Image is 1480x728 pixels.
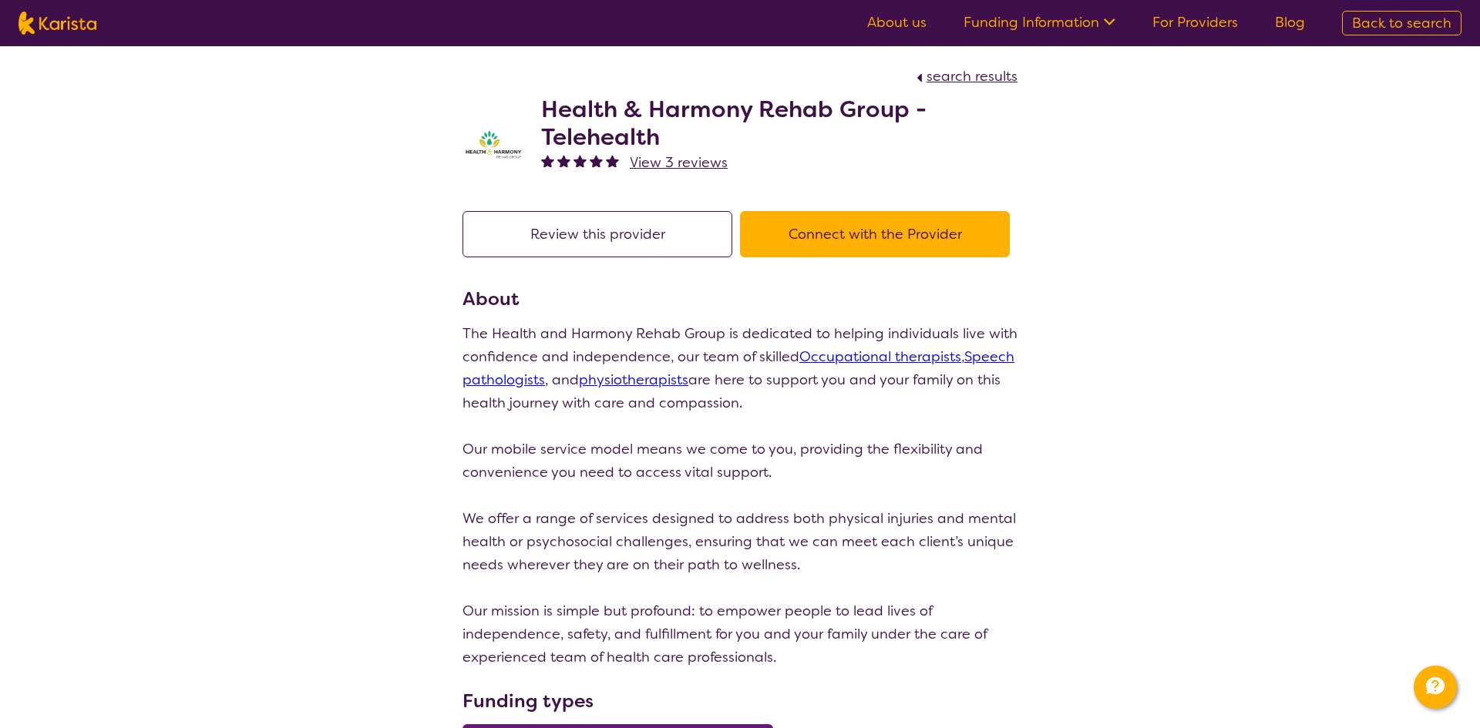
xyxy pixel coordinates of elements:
[462,599,1017,669] p: Our mission is simple but profound: to empower people to lead lives of independence, safety, and ...
[1152,13,1238,32] a: For Providers
[462,322,1017,414] p: The Health and Harmony Rehab Group is dedicated to helping individuals live with confidence and i...
[541,154,554,167] img: fullstar
[18,12,96,35] img: Karista logo
[462,285,1017,313] h3: About
[462,211,732,257] button: Review this provider
[740,225,1017,243] a: Connect with the Provider
[630,153,728,172] span: View 3 reviews
[867,13,927,32] a: About us
[462,687,1017,715] h3: Funding types
[606,154,619,167] img: fullstar
[573,154,587,167] img: fullstar
[913,67,1017,86] a: search results
[541,96,1017,151] h2: Health & Harmony Rehab Group - Telehealth
[927,67,1017,86] span: search results
[579,371,688,389] a: physiotherapists
[1414,666,1457,709] button: Channel Menu
[964,13,1115,32] a: Funding Information
[1342,11,1461,35] a: Back to search
[462,438,1017,484] p: Our mobile service model means we come to you, providing the flexibility and convenience you need...
[1275,13,1305,32] a: Blog
[630,151,728,174] a: View 3 reviews
[799,347,961,366] a: Occupational therapists
[590,154,603,167] img: fullstar
[462,507,1017,576] p: We offer a range of services designed to address both physical injuries and mental health or psyc...
[740,211,1010,257] button: Connect with the Provider
[462,129,524,159] img: ztak9tblhgtrn1fit8ap.png
[1352,14,1451,32] span: Back to search
[557,154,570,167] img: fullstar
[462,225,740,243] a: Review this provider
